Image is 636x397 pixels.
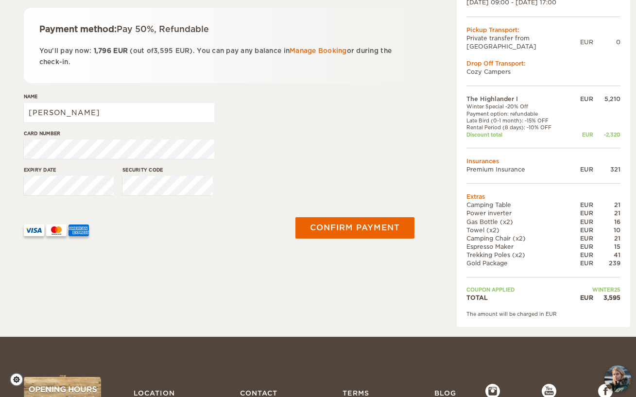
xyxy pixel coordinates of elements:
div: EUR [571,259,593,267]
td: Camping Table [466,201,571,209]
td: Private transfer from [GEOGRAPHIC_DATA] [466,34,580,51]
div: EUR [571,95,593,103]
div: -2,320 [593,131,620,138]
img: VISA [24,224,44,236]
p: You'll pay now: (out of ). You can pay any balance in or during the check-in. [39,45,399,68]
label: Expiry date [24,166,114,173]
span: 1,796 [94,47,111,54]
div: EUR [571,131,593,138]
div: 321 [593,165,620,173]
div: EUR [571,242,593,251]
td: Gas Bottle (x2) [466,218,571,226]
div: 5,210 [593,95,620,103]
button: chat-button [604,365,631,392]
span: Pay 50%, Refundable [117,24,209,34]
a: Manage Booking [290,47,347,54]
div: EUR [571,234,593,242]
td: Discount total [466,131,571,138]
div: Pickup Transport: [466,26,620,34]
td: The Highlander I [466,95,571,103]
label: Card number [24,130,214,137]
a: Cookie settings [10,373,30,386]
div: 41 [593,251,620,259]
div: EUR [571,201,593,209]
div: EUR [571,293,593,302]
span: EUR [113,47,128,54]
div: EUR [571,251,593,259]
div: 3,595 [593,293,620,302]
div: EUR [571,209,593,217]
button: Confirm payment [295,217,414,239]
td: Coupon applied [466,286,571,293]
div: 16 [593,218,620,226]
td: TOTAL [466,293,571,302]
div: EUR [571,226,593,234]
span: EUR [175,47,190,54]
img: Freyja at Cozy Campers [604,365,631,392]
td: Cozy Campers [466,68,620,76]
div: The amount will be charged in EUR [466,311,620,317]
div: 0 [593,38,620,46]
div: 21 [593,201,620,209]
td: Power inverter [466,209,571,217]
div: Payment method: [39,23,399,35]
td: Trekking Poles (x2) [466,251,571,259]
td: Camping Chair (x2) [466,234,571,242]
div: 21 [593,209,620,217]
div: Drop Off Transport: [466,59,620,68]
td: Rental Period (8 days): -10% OFF [466,124,571,131]
div: EUR [580,38,593,46]
img: mastercard [46,224,67,236]
label: Name [24,93,214,100]
div: 15 [593,242,620,251]
td: Late Bird (0-1 month): -15% OFF [466,117,571,124]
div: 239 [593,259,620,267]
td: Gold Package [466,259,571,267]
td: Payment option: refundable [466,110,571,117]
img: AMEX [69,224,89,236]
div: 21 [593,234,620,242]
td: Premium Insurance [466,165,571,173]
td: Winter Special -20% Off [466,103,571,110]
td: Insurances [466,157,620,165]
td: Towel (x2) [466,226,571,234]
div: EUR [571,218,593,226]
td: Extras [466,192,620,201]
span: 3,595 [154,47,173,54]
div: 10 [593,226,620,234]
label: Security code [122,166,213,173]
td: WINTER25 [571,286,620,293]
div: EUR [571,165,593,173]
td: Espresso Maker [466,242,571,251]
